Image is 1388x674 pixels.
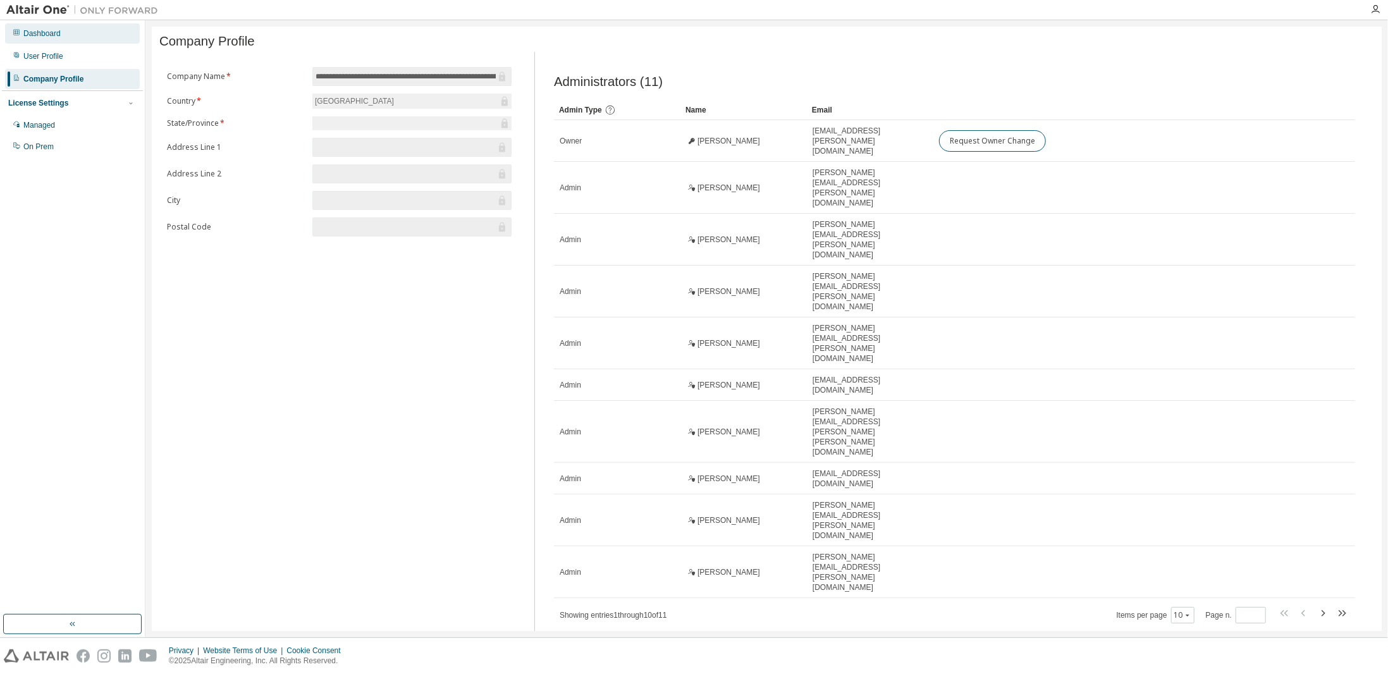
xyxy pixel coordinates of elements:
[167,118,305,128] label: State/Province
[697,474,760,484] span: [PERSON_NAME]
[813,375,928,395] span: [EMAIL_ADDRESS][DOMAIN_NAME]
[560,474,581,484] span: Admin
[939,130,1046,152] button: Request Owner Change
[77,649,90,663] img: facebook.svg
[697,235,760,245] span: [PERSON_NAME]
[560,235,581,245] span: Admin
[169,646,203,656] div: Privacy
[560,611,667,620] span: Showing entries 1 through 10 of 11
[23,28,61,39] div: Dashboard
[813,168,928,208] span: [PERSON_NAME][EMAIL_ADDRESS][PERSON_NAME][DOMAIN_NAME]
[697,427,760,437] span: [PERSON_NAME]
[1117,607,1195,623] span: Items per page
[697,136,760,146] span: [PERSON_NAME]
[1174,610,1191,620] button: 10
[167,96,305,106] label: Country
[560,136,582,146] span: Owner
[560,380,581,390] span: Admin
[697,183,760,193] span: [PERSON_NAME]
[560,427,581,437] span: Admin
[560,286,581,297] span: Admin
[97,649,111,663] img: instagram.svg
[118,649,132,663] img: linkedin.svg
[697,380,760,390] span: [PERSON_NAME]
[169,656,348,666] p: © 2025 Altair Engineering, Inc. All Rights Reserved.
[813,126,928,156] span: [EMAIL_ADDRESS][PERSON_NAME][DOMAIN_NAME]
[23,120,55,130] div: Managed
[560,338,581,348] span: Admin
[167,169,305,179] label: Address Line 2
[559,106,602,114] span: Admin Type
[685,100,802,120] div: Name
[813,219,928,260] span: [PERSON_NAME][EMAIL_ADDRESS][PERSON_NAME][DOMAIN_NAME]
[23,74,83,84] div: Company Profile
[697,286,760,297] span: [PERSON_NAME]
[167,222,305,232] label: Postal Code
[813,552,928,592] span: [PERSON_NAME][EMAIL_ADDRESS][PERSON_NAME][DOMAIN_NAME]
[813,469,928,489] span: [EMAIL_ADDRESS][DOMAIN_NAME]
[813,500,928,541] span: [PERSON_NAME][EMAIL_ADDRESS][PERSON_NAME][DOMAIN_NAME]
[139,649,157,663] img: youtube.svg
[159,34,255,49] span: Company Profile
[697,567,760,577] span: [PERSON_NAME]
[813,271,928,312] span: [PERSON_NAME][EMAIL_ADDRESS][PERSON_NAME][DOMAIN_NAME]
[554,75,663,89] span: Administrators (11)
[23,51,63,61] div: User Profile
[697,338,760,348] span: [PERSON_NAME]
[813,407,928,457] span: [PERSON_NAME][EMAIL_ADDRESS][PERSON_NAME][PERSON_NAME][DOMAIN_NAME]
[560,183,581,193] span: Admin
[167,71,305,82] label: Company Name
[8,98,68,108] div: License Settings
[167,142,305,152] label: Address Line 1
[6,4,164,16] img: Altair One
[1206,607,1266,623] span: Page n.
[560,567,581,577] span: Admin
[312,94,512,109] div: [GEOGRAPHIC_DATA]
[560,515,581,525] span: Admin
[697,515,760,525] span: [PERSON_NAME]
[167,195,305,205] label: City
[812,100,928,120] div: Email
[313,94,396,108] div: [GEOGRAPHIC_DATA]
[4,649,69,663] img: altair_logo.svg
[23,142,54,152] div: On Prem
[203,646,286,656] div: Website Terms of Use
[286,646,348,656] div: Cookie Consent
[813,323,928,364] span: [PERSON_NAME][EMAIL_ADDRESS][PERSON_NAME][DOMAIN_NAME]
